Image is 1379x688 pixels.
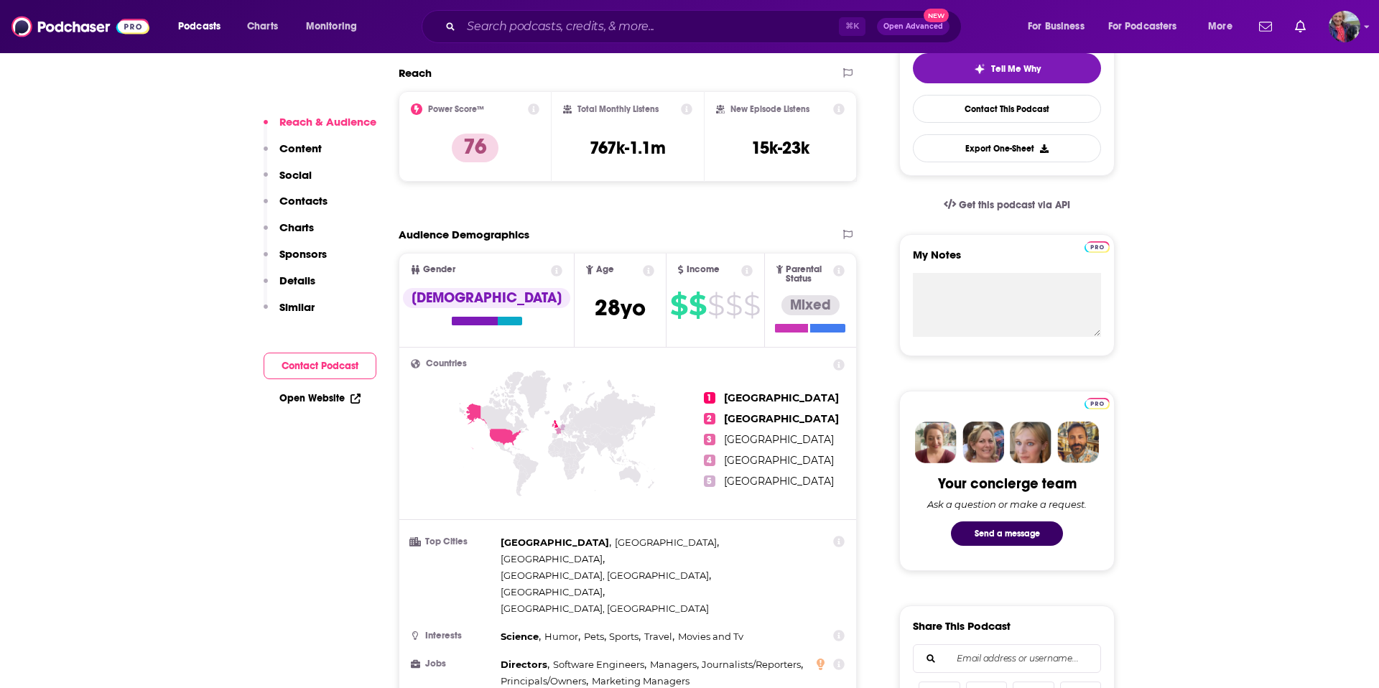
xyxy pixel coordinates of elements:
span: , [544,628,580,645]
button: Content [264,141,322,168]
img: tell me why sparkle [974,63,985,75]
span: ⌘ K [839,17,865,36]
span: Software Engineers [553,659,644,670]
span: Marketing Managers [592,675,689,687]
span: Principals/Owners [501,675,586,687]
span: For Podcasters [1108,17,1177,37]
button: Similar [264,300,315,327]
span: [GEOGRAPHIC_DATA] [615,536,717,548]
span: Humor [544,631,578,642]
span: Income [687,265,720,274]
button: open menu [1198,15,1250,38]
div: Mixed [781,295,840,315]
span: , [702,656,803,673]
span: Managers [650,659,697,670]
a: Open Website [279,392,361,404]
span: New [924,9,949,22]
button: open menu [1099,15,1198,38]
span: More [1208,17,1232,37]
span: Monitoring [306,17,357,37]
button: open menu [168,15,239,38]
span: , [553,656,646,673]
input: Email address or username... [925,645,1089,672]
img: User Profile [1329,11,1360,42]
span: [GEOGRAPHIC_DATA] [501,586,603,598]
h2: Reach [399,66,432,80]
span: [GEOGRAPHIC_DATA], [GEOGRAPHIC_DATA] [501,603,709,614]
span: 28 yo [595,294,646,322]
span: Gender [423,265,455,274]
span: $ [689,294,706,317]
p: Reach & Audience [279,115,376,129]
img: Barbara Profile [962,422,1004,463]
h3: Jobs [411,659,495,669]
p: Similar [279,300,315,314]
img: Sydney Profile [915,422,957,463]
span: Sports [609,631,639,642]
span: Charts [247,17,278,37]
img: Jules Profile [1010,422,1051,463]
div: Search podcasts, credits, & more... [435,10,975,43]
button: Charts [264,220,314,247]
span: Parental Status [786,265,830,284]
span: , [501,534,611,551]
span: [GEOGRAPHIC_DATA] [724,475,834,488]
button: Contact Podcast [264,353,376,379]
h2: New Episode Listens [730,104,809,114]
span: [GEOGRAPHIC_DATA] [724,391,839,404]
button: Export One-Sheet [913,134,1101,162]
span: Pets [584,631,604,642]
span: Get this podcast via API [959,199,1070,211]
h3: Interests [411,631,495,641]
p: Contacts [279,194,328,208]
span: Tell Me Why [991,63,1041,75]
h3: 767k-1.1m [590,137,666,159]
button: Social [264,168,312,195]
span: Logged in as KateFT [1329,11,1360,42]
button: Send a message [951,521,1063,546]
span: [GEOGRAPHIC_DATA] [724,412,839,425]
h3: Share This Podcast [913,619,1011,633]
span: Podcasts [178,17,220,37]
h3: 15k-23k [751,137,809,159]
a: Get this podcast via API [932,187,1082,223]
span: 2 [704,413,715,424]
span: [GEOGRAPHIC_DATA] [501,553,603,564]
button: Open AdvancedNew [877,18,949,35]
p: Details [279,274,315,287]
img: Jon Profile [1057,422,1099,463]
a: Charts [238,15,287,38]
span: 1 [704,392,715,404]
span: , [501,584,605,600]
span: $ [707,294,724,317]
span: , [615,534,719,551]
button: Reach & Audience [264,115,376,141]
p: Charts [279,220,314,234]
a: Pro website [1085,396,1110,409]
span: 3 [704,434,715,445]
button: Show profile menu [1329,11,1360,42]
span: , [644,628,674,645]
span: For Business [1028,17,1085,37]
a: Show notifications dropdown [1253,14,1278,39]
span: Movies and Tv [678,631,743,642]
span: [GEOGRAPHIC_DATA] [501,536,609,548]
h2: Audience Demographics [399,228,529,241]
a: Podchaser - Follow, Share and Rate Podcasts [11,13,149,40]
a: Contact This Podcast [913,95,1101,123]
span: Age [596,265,614,274]
span: Open Advanced [883,23,943,30]
p: 76 [452,134,498,162]
span: , [650,656,699,673]
span: , [609,628,641,645]
span: , [501,567,711,584]
span: $ [743,294,760,317]
span: [GEOGRAPHIC_DATA] [724,454,834,467]
h2: Total Monthly Listens [577,104,659,114]
h3: Top Cities [411,537,495,547]
p: Sponsors [279,247,327,261]
span: $ [725,294,742,317]
span: Countries [426,359,467,368]
span: , [501,656,549,673]
label: My Notes [913,248,1101,273]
